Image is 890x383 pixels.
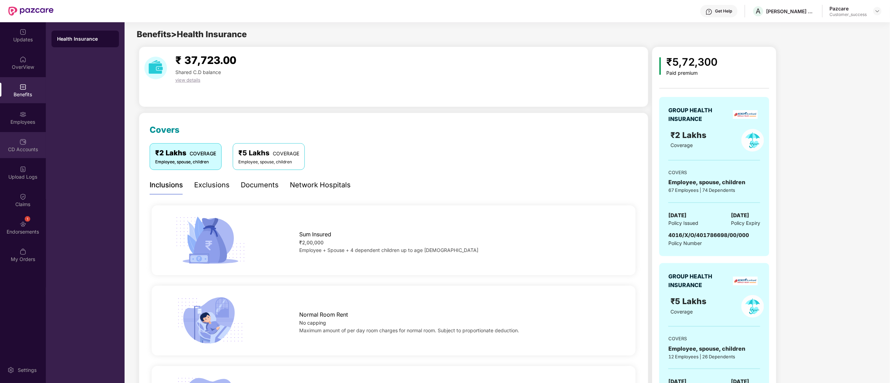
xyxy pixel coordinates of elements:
img: svg+xml;base64,PHN2ZyBpZD0iQ2xhaW0iIHhtbG5zPSJodHRwOi8vd3d3LnczLm9yZy8yMDAwL3N2ZyIgd2lkdGg9IjIwIi... [19,193,26,200]
div: Health Insurance [57,35,113,42]
div: 1 [25,216,30,222]
img: svg+xml;base64,PHN2ZyBpZD0iQmVuZWZpdHMiIHhtbG5zPSJodHRwOi8vd3d3LnczLm9yZy8yMDAwL3N2ZyIgd2lkdGg9Ij... [19,83,26,90]
span: Employee + Spouse + 4 dependent children up to age [DEMOGRAPHIC_DATA] [299,247,478,253]
div: [PERSON_NAME] AGRI GENETICS [766,8,815,15]
div: 67 Employees | 74 Dependents [668,187,760,194]
div: Pazcare [830,5,867,12]
span: view details [175,77,200,83]
div: ₹5 Lakhs [238,148,299,158]
div: GROUP HEALTH INSURANCE [668,272,729,290]
span: Shared C.D balance [175,69,221,75]
span: Coverage [670,142,693,148]
img: icon [173,294,248,347]
div: Exclusions [194,180,230,190]
div: ₹2 Lakhs [155,148,216,158]
span: A [756,7,761,15]
span: Maximum amount of per day room charges for normal room. Subject to proportionate deduction. [299,327,519,333]
div: 12 Employees | 26 Dependents [668,353,760,360]
div: Paid premium [667,70,718,76]
img: policyIcon [741,129,764,152]
div: Employee, spouse, children [155,159,216,165]
span: ₹2 Lakhs [670,130,708,140]
span: [DATE] [668,211,686,220]
img: svg+xml;base64,PHN2ZyBpZD0iVXBkYXRlZCIgeG1sbnM9Imh0dHA6Ly93d3cudzMub3JnLzIwMDAvc3ZnIiB3aWR0aD0iMj... [19,28,26,35]
div: Customer_success [830,12,867,17]
span: ₹ 37,723.00 [175,54,236,66]
span: Policy Issued [668,219,698,227]
span: Policy Expiry [731,219,760,227]
div: Settings [16,367,39,374]
span: COVERAGE [190,150,216,156]
img: svg+xml;base64,PHN2ZyBpZD0iSG9tZSIgeG1sbnM9Imh0dHA6Ly93d3cudzMub3JnLzIwMDAvc3ZnIiB3aWR0aD0iMjAiIG... [19,56,26,63]
div: Inclusions [150,180,183,190]
div: ₹5,72,300 [667,54,718,70]
img: icon [659,57,661,75]
div: ₹2,00,000 [299,239,614,246]
span: COVERAGE [273,150,299,156]
img: New Pazcare Logo [8,7,54,16]
img: svg+xml;base64,PHN2ZyBpZD0iRW5kb3JzZW1lbnRzIiB4bWxucz0iaHR0cDovL3d3dy53My5vcmcvMjAwMC9zdmciIHdpZH... [19,221,26,228]
img: svg+xml;base64,PHN2ZyBpZD0iVXBsb2FkX0xvZ3MiIGRhdGEtbmFtZT0iVXBsb2FkIExvZ3MiIHhtbG5zPSJodHRwOi8vd3... [19,166,26,173]
div: Employee, spouse, children [238,159,299,165]
span: 4016/X/O/401786698/00/000 [668,232,749,238]
div: Get Help [715,8,732,14]
img: icon [173,214,248,267]
div: COVERS [668,335,760,342]
img: svg+xml;base64,PHN2ZyBpZD0iRHJvcGRvd24tMzJ4MzIiIHhtbG5zPSJodHRwOi8vd3d3LnczLm9yZy8yMDAwL3N2ZyIgd2... [875,8,880,14]
img: svg+xml;base64,PHN2ZyBpZD0iU2V0dGluZy0yMHgyMCIgeG1sbnM9Imh0dHA6Ly93d3cudzMub3JnLzIwMDAvc3ZnIiB3aW... [7,367,14,374]
div: COVERS [668,169,760,176]
img: svg+xml;base64,PHN2ZyBpZD0iTXlfT3JkZXJzIiBkYXRhLW5hbWU9Ik15IE9yZGVycyIgeG1sbnM9Imh0dHA6Ly93d3cudz... [19,248,26,255]
div: Documents [241,180,279,190]
div: Network Hospitals [290,180,351,190]
span: Sum Insured [299,230,331,239]
span: Coverage [670,309,693,315]
img: svg+xml;base64,PHN2ZyBpZD0iQ0RfQWNjb3VudHMiIGRhdGEtbmFtZT0iQ0QgQWNjb3VudHMiIHhtbG5zPSJodHRwOi8vd3... [19,138,26,145]
div: Employee, spouse, children [668,344,760,353]
img: svg+xml;base64,PHN2ZyBpZD0iSGVscC0zMngzMiIgeG1sbnM9Imh0dHA6Ly93d3cudzMub3JnLzIwMDAvc3ZnIiB3aWR0aD... [706,8,713,15]
span: Normal Room Rent [299,310,348,319]
div: GROUP HEALTH INSURANCE [668,106,729,123]
div: No capping [299,319,614,327]
span: Benefits > Health Insurance [137,29,247,39]
img: svg+xml;base64,PHN2ZyBpZD0iRW1wbG95ZWVzIiB4bWxucz0iaHR0cDovL3d3dy53My5vcmcvMjAwMC9zdmciIHdpZHRoPS... [19,111,26,118]
span: Covers [150,125,180,135]
img: download [144,57,167,79]
span: [DATE] [731,211,749,220]
img: insurerLogo [733,110,758,119]
img: insurerLogo [733,277,758,285]
span: ₹5 Lakhs [670,296,708,306]
span: Policy Number [668,240,702,246]
div: Employee, spouse, children [668,178,760,187]
img: policyIcon [741,295,764,318]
